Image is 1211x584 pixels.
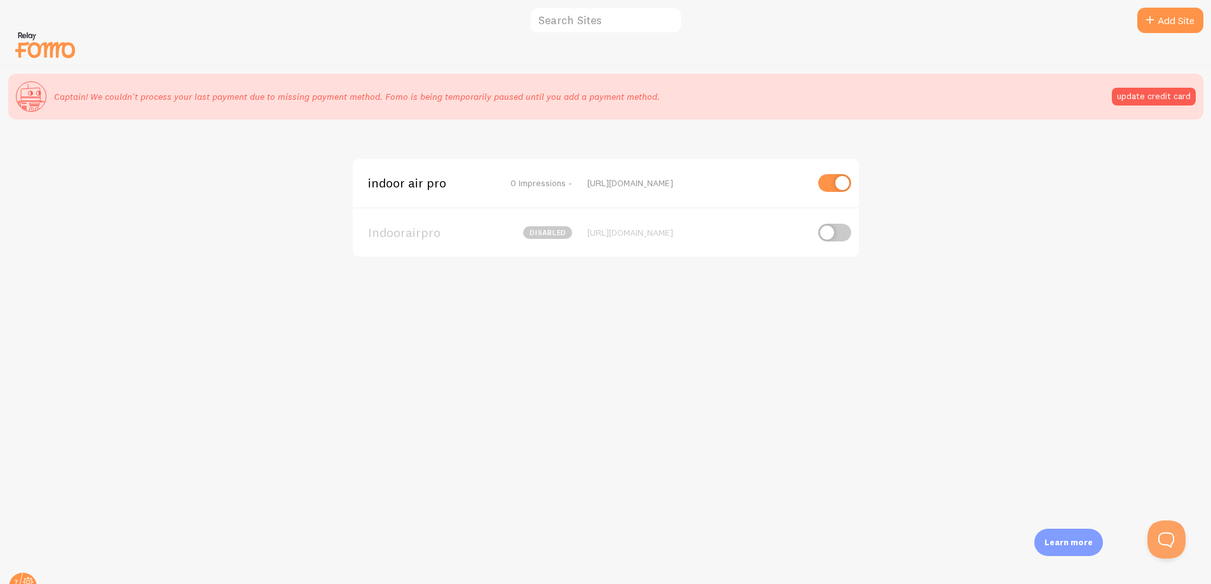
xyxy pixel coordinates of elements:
[1147,520,1186,559] iframe: Help Scout Beacon - Open
[1112,88,1196,105] button: update credit card
[368,227,470,238] span: Indoorairpro
[368,177,470,189] span: indoor air pro
[1044,536,1093,548] p: Learn more
[510,177,572,189] span: 0 Impressions -
[587,177,807,189] div: [URL][DOMAIN_NAME]
[1034,529,1103,556] div: Learn more
[13,29,77,61] img: fomo-relay-logo-orange.svg
[54,90,660,103] p: Captain! We couldn't process your last payment due to missing payment method. Fomo is being tempo...
[587,227,807,238] div: [URL][DOMAIN_NAME]
[523,226,572,239] span: disabled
